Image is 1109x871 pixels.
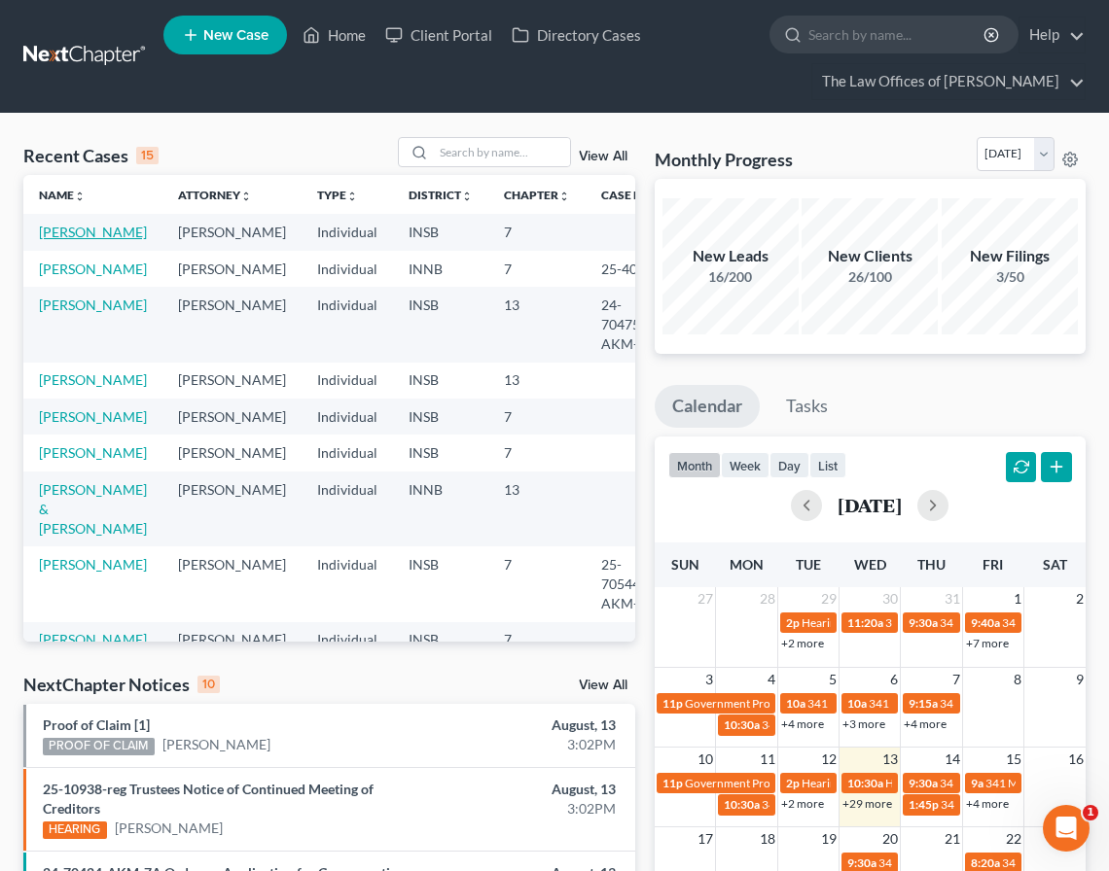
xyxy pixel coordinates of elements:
a: Case Nounfold_more [601,188,663,202]
a: +4 more [966,796,1009,811]
a: [PERSON_NAME] [39,556,147,573]
span: 21 [943,827,962,851]
a: [PERSON_NAME] & [PERSON_NAME] [39,481,147,537]
div: HEARING [43,821,107,839]
td: [PERSON_NAME] [162,214,302,250]
td: 7 [488,622,586,658]
span: Fri [983,556,1003,573]
span: 1 [1012,587,1023,610]
span: 9:40a [971,615,1000,630]
div: Recent Cases [23,144,159,167]
a: Districtunfold_more [409,188,473,202]
span: 3 [703,668,715,691]
td: INNB [393,251,488,287]
span: 8 [1012,668,1023,691]
span: 27 [696,587,715,610]
a: Home [293,17,376,52]
td: INSB [393,622,488,658]
button: month [668,452,721,478]
td: INSB [393,287,488,362]
a: Client Portal [376,17,502,52]
span: 28 [758,587,777,610]
div: PROOF OF CLAIM [43,738,155,755]
span: 31 [943,587,962,610]
a: View All [579,679,627,692]
span: 341 Meeting for [PERSON_NAME] & [PERSON_NAME] [762,717,1040,732]
a: Chapterunfold_more [504,188,570,202]
a: Calendar [655,385,760,428]
i: unfold_more [346,191,358,202]
span: 6 [888,668,900,691]
div: New Leads [662,245,799,267]
a: +7 more [966,636,1009,650]
i: unfold_more [558,191,570,202]
a: Typeunfold_more [317,188,358,202]
span: 341 Meeting for [PERSON_NAME] [762,797,937,812]
div: 3:02PM [438,799,616,819]
span: 11 [758,748,777,771]
td: 25-40254 [586,251,679,287]
span: 9:30a [909,615,938,630]
a: +2 more [781,636,824,650]
span: 20 [880,827,900,851]
span: 2 [1074,587,1086,610]
a: 25-10938-reg Trustees Notice of Continued Meeting of Creditors [43,781,374,817]
a: [PERSON_NAME] [39,371,147,388]
div: 3:02PM [438,735,616,754]
td: Individual [302,214,393,250]
a: +4 more [904,716,947,731]
td: 7 [488,399,586,435]
td: INSB [393,363,488,399]
td: 7 [488,251,586,287]
span: New Case [203,28,268,43]
a: [PERSON_NAME] [39,444,147,461]
button: week [721,452,769,478]
i: unfold_more [240,191,252,202]
span: 341 Meeting for [PERSON_NAME] [807,696,983,711]
td: INSB [393,435,488,470]
a: Tasks [769,385,845,428]
span: 30 [880,587,900,610]
span: 19 [819,827,839,851]
td: [PERSON_NAME] [162,363,302,399]
a: [PERSON_NAME] [39,408,147,425]
a: Proof of Claim [1] [43,716,150,733]
td: INSB [393,546,488,621]
span: 22 [1004,827,1023,851]
input: Search by name... [808,17,986,52]
span: 11:20a [847,615,883,630]
a: [PERSON_NAME] [39,631,147,647]
td: 13 [488,287,586,362]
a: +29 more [842,796,892,811]
span: Government Proof of Claim due - [PERSON_NAME] - 1:25-bk-10114 [685,696,1031,711]
td: 7 [488,546,586,621]
input: Search by name... [434,138,570,166]
td: [PERSON_NAME] [162,287,302,362]
td: 25-70544-AKM-7 [586,546,679,621]
div: 10 [197,676,220,693]
i: unfold_more [461,191,473,202]
td: Individual [302,546,393,621]
span: 9a [971,776,984,790]
span: 9:30a [847,855,876,870]
a: +4 more [781,716,824,731]
div: New Clients [802,245,938,267]
a: +2 more [781,796,824,811]
a: [PERSON_NAME] [162,735,270,754]
h2: [DATE] [838,495,902,515]
span: 9 [1074,668,1086,691]
td: INSB [393,214,488,250]
td: [PERSON_NAME] [162,251,302,287]
span: 1 [1083,805,1098,820]
span: Wed [854,556,886,573]
span: 341 Meeting for [PERSON_NAME] [885,615,1060,630]
span: 2p [786,615,800,630]
a: [PERSON_NAME] [115,819,223,838]
span: 10a [786,696,805,711]
span: 11p [662,696,683,711]
a: Attorneyunfold_more [178,188,252,202]
a: Directory Cases [502,17,651,52]
i: unfold_more [74,191,86,202]
span: Mon [730,556,764,573]
span: 17 [696,827,715,851]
